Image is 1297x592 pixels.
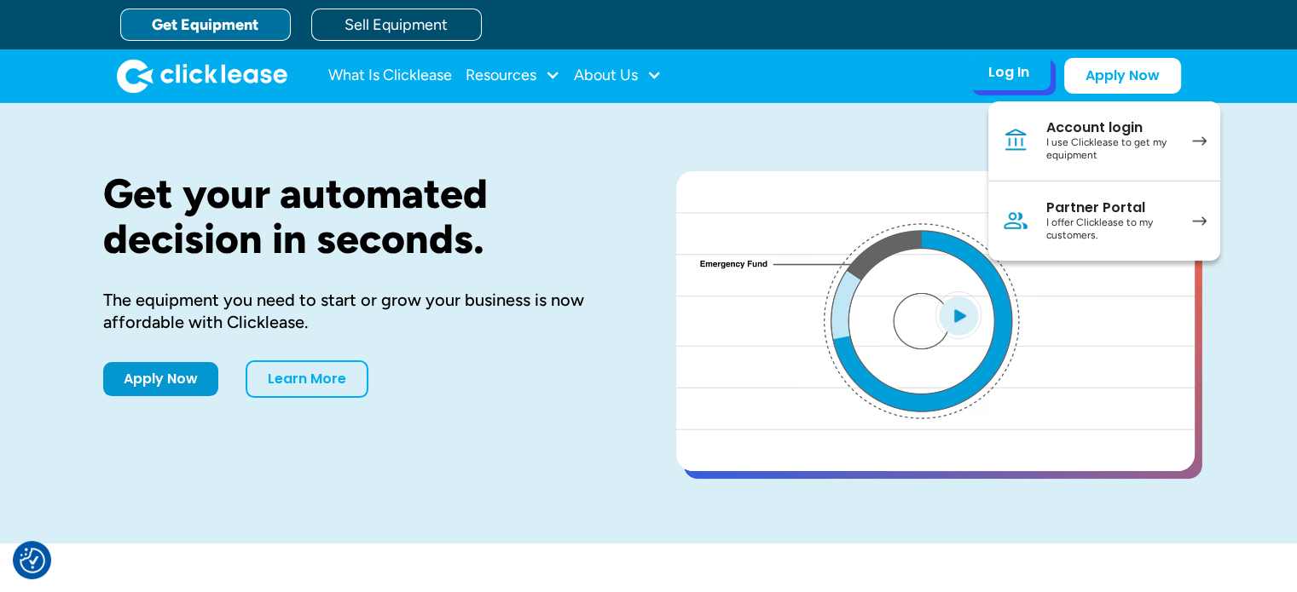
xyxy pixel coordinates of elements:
a: Sell Equipment [311,9,482,41]
img: Bank icon [1002,127,1029,154]
div: Log In [988,64,1029,81]
a: What Is Clicklease [328,59,452,93]
img: Person icon [1002,207,1029,234]
div: About Us [574,59,662,93]
div: Resources [466,59,560,93]
div: I offer Clicklease to my customers. [1046,216,1175,243]
a: Account loginI use Clicklease to get my equipment [988,101,1220,181]
img: Clicklease logo [117,59,287,93]
button: Consent Preferences [20,548,45,573]
a: Partner PortalI offer Clicklease to my customers. [988,181,1220,261]
nav: Log In [988,101,1220,261]
h1: Get your automated decision in seconds. [103,171,622,262]
img: arrow [1192,216,1207,226]
div: Partner Portal [1046,199,1175,216]
a: Get Equipment [120,9,291,41]
div: Account login [1046,119,1175,136]
img: arrow [1192,136,1207,146]
img: Revisit consent button [20,548,45,573]
a: Apply Now [1064,58,1181,94]
a: open lightbox [676,171,1195,471]
div: The equipment you need to start or grow your business is now affordable with Clicklease. [103,289,622,333]
div: I use Clicklease to get my equipment [1046,136,1175,163]
img: Blue play button logo on a light blue circular background [935,291,981,339]
a: Learn More [246,360,368,398]
a: Apply Now [103,362,218,396]
a: home [117,59,287,93]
